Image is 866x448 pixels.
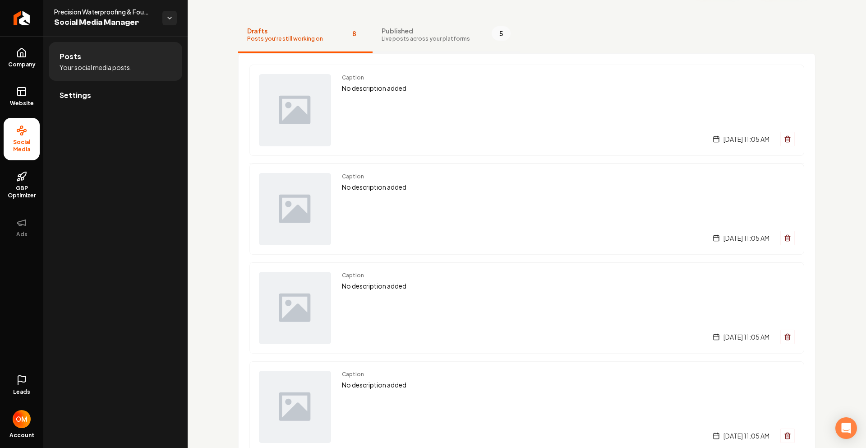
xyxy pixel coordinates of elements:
[6,100,37,107] span: Website
[249,163,804,255] a: Post previewCaptionNo description added[DATE] 11:05 AM
[723,332,769,341] span: [DATE] 11:05 AM
[13,388,30,396] span: Leads
[4,79,40,114] a: Website
[259,74,331,146] img: Post preview
[13,231,31,238] span: Ads
[9,432,34,439] span: Account
[342,281,795,291] p: No description added
[342,173,795,180] span: Caption
[4,139,40,153] span: Social Media
[54,16,155,29] span: Social Media Manager
[14,11,30,25] img: Rebolt Logo
[249,262,804,354] a: Post previewCaptionNo description added[DATE] 11:05 AM
[247,35,323,42] span: Posts you're still working on
[342,83,795,93] p: No description added
[492,26,511,41] span: 5
[345,26,364,41] span: 8
[60,51,81,62] span: Posts
[4,185,40,199] span: GBP Optimizer
[259,173,331,245] img: Post preview
[373,17,520,53] button: PublishedLive posts across your platforms5
[247,26,323,35] span: Drafts
[5,61,39,68] span: Company
[238,17,815,53] nav: Tabs
[259,272,331,344] img: Post preview
[382,35,470,42] span: Live posts across your platforms
[835,417,857,439] div: Open Intercom Messenger
[342,272,795,279] span: Caption
[4,164,40,206] a: GBP Optimizer
[342,182,795,192] p: No description added
[723,233,769,243] span: [DATE] 11:05 AM
[249,65,804,156] a: Post previewCaptionNo description added[DATE] 11:05 AM
[342,74,795,81] span: Caption
[60,63,132,72] span: Your social media posts.
[54,7,155,16] span: Precision Waterproofing & Foundation Repair
[723,431,769,440] span: [DATE] 11:05 AM
[4,210,40,245] button: Ads
[13,406,31,428] button: Open user button
[4,368,40,403] a: Leads
[238,17,373,53] button: DraftsPosts you're still working on8
[4,40,40,75] a: Company
[259,371,331,443] img: Post preview
[723,135,769,144] span: [DATE] 11:05 AM
[342,380,795,390] p: No description added
[60,90,91,101] span: Settings
[13,410,31,428] img: Omar Molai
[342,371,795,378] span: Caption
[49,81,182,110] a: Settings
[382,26,470,35] span: Published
